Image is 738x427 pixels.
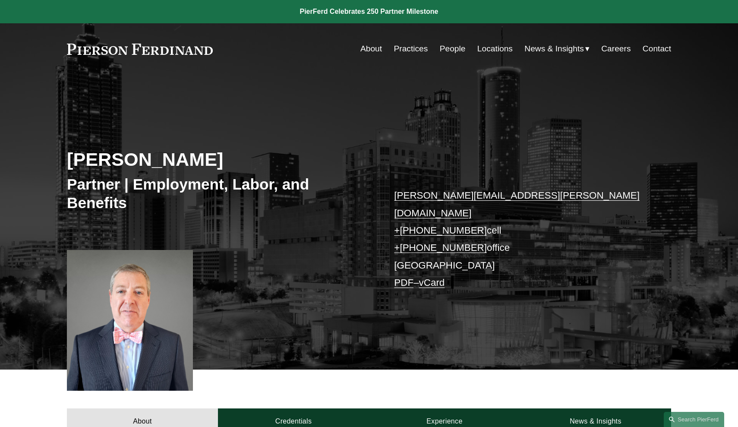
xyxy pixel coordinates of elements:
[400,225,487,236] a: [PHONE_NUMBER]
[400,242,487,253] a: [PHONE_NUMBER]
[394,190,640,218] a: [PERSON_NAME][EMAIL_ADDRESS][PERSON_NAME][DOMAIN_NAME]
[440,41,466,57] a: People
[67,148,369,171] h2: [PERSON_NAME]
[394,187,646,291] p: cell office [GEOGRAPHIC_DATA] –
[394,277,413,288] a: PDF
[524,41,590,57] a: folder dropdown
[394,242,400,253] a: +
[67,175,369,212] h3: Partner | Employment, Labor, and Benefits
[601,41,631,57] a: Careers
[360,41,382,57] a: About
[419,277,445,288] a: vCard
[477,41,513,57] a: Locations
[394,41,428,57] a: Practices
[524,41,584,57] span: News & Insights
[664,412,724,427] a: Search this site
[643,41,671,57] a: Contact
[394,225,400,236] a: +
